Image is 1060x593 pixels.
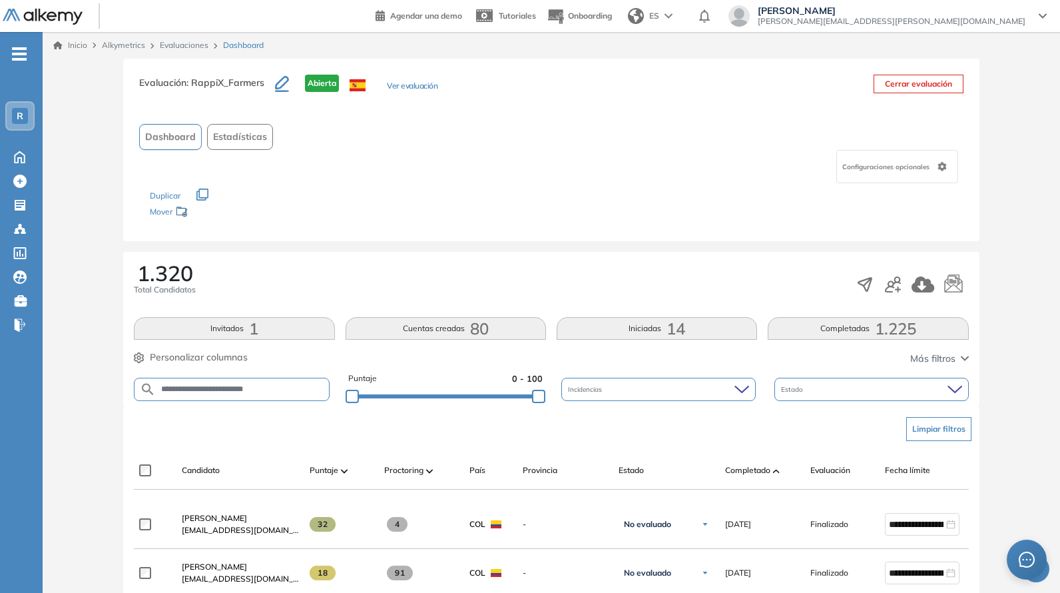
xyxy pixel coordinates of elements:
[305,75,339,92] span: Abierta
[186,77,264,89] span: : RappiX_Farmers
[102,40,145,50] span: Alkymetrics
[145,130,196,144] span: Dashboard
[768,317,968,340] button: Completadas1.225
[624,519,671,530] span: No evaluado
[139,75,275,103] h3: Evaluación
[842,162,932,172] span: Configuraciones opcionales
[160,40,208,50] a: Evaluaciones
[523,464,557,476] span: Provincia
[348,372,377,385] span: Puntaje
[774,378,969,401] div: Estado
[134,284,196,296] span: Total Candidatos
[346,317,546,340] button: Cuentas creadas80
[387,566,413,580] span: 91
[649,10,659,22] span: ES
[499,11,536,21] span: Tutoriales
[182,464,220,476] span: Candidato
[150,191,180,201] span: Duplicar
[624,568,671,578] span: No evaluado
[390,11,462,21] span: Agendar una demo
[781,384,806,394] span: Estado
[568,384,605,394] span: Incidencias
[134,350,248,364] button: Personalizar columnas
[376,7,462,23] a: Agendar una demo
[469,518,485,530] span: COL
[426,469,433,473] img: [missing "en.ARROW_ALT" translation]
[725,518,751,530] span: [DATE]
[350,79,366,91] img: ESP
[491,569,501,577] img: COL
[53,39,87,51] a: Inicio
[223,39,264,51] span: Dashboard
[182,512,299,524] a: [PERSON_NAME]
[701,520,709,528] img: Ícono de flecha
[512,372,543,385] span: 0 - 100
[1019,552,1035,568] span: message
[182,513,247,523] span: [PERSON_NAME]
[139,124,202,150] button: Dashboard
[182,562,247,572] span: [PERSON_NAME]
[910,352,955,366] span: Más filtros
[384,464,423,476] span: Proctoring
[725,567,751,579] span: [DATE]
[182,573,299,585] span: [EMAIL_ADDRESS][DOMAIN_NAME]
[758,16,1025,27] span: [PERSON_NAME][EMAIL_ADDRESS][PERSON_NAME][DOMAIN_NAME]
[310,517,336,532] span: 32
[341,469,348,473] img: [missing "en.ARROW_ALT" translation]
[523,567,608,579] span: -
[387,517,407,532] span: 4
[836,150,958,183] div: Configuraciones opcionales
[701,569,709,577] img: Ícono de flecha
[725,464,770,476] span: Completado
[491,520,501,528] img: COL
[213,130,267,144] span: Estadísticas
[150,201,283,225] div: Mover
[557,317,757,340] button: Iniciadas14
[523,518,608,530] span: -
[150,350,248,364] span: Personalizar columnas
[664,13,672,19] img: arrow
[810,567,848,579] span: Finalizado
[182,524,299,536] span: [EMAIL_ADDRESS][DOMAIN_NAME]
[310,566,336,580] span: 18
[310,464,338,476] span: Puntaje
[874,75,963,93] button: Cerrar evaluación
[134,317,334,340] button: Invitados1
[910,352,969,366] button: Más filtros
[561,378,756,401] div: Incidencias
[773,469,780,473] img: [missing "en.ARROW_ALT" translation]
[810,464,850,476] span: Evaluación
[758,5,1025,16] span: [PERSON_NAME]
[182,561,299,573] a: [PERSON_NAME]
[906,417,971,441] button: Limpiar filtros
[885,464,930,476] span: Fecha límite
[547,2,612,31] button: Onboarding
[3,9,83,25] img: Logo
[628,8,644,24] img: world
[17,111,23,121] span: R
[387,80,437,94] button: Ver evaluación
[469,464,485,476] span: País
[140,381,156,398] img: SEARCH_ALT
[207,124,273,150] button: Estadísticas
[12,53,27,55] i: -
[469,567,485,579] span: COL
[137,263,193,284] span: 1.320
[810,518,848,530] span: Finalizado
[619,464,644,476] span: Estado
[568,11,612,21] span: Onboarding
